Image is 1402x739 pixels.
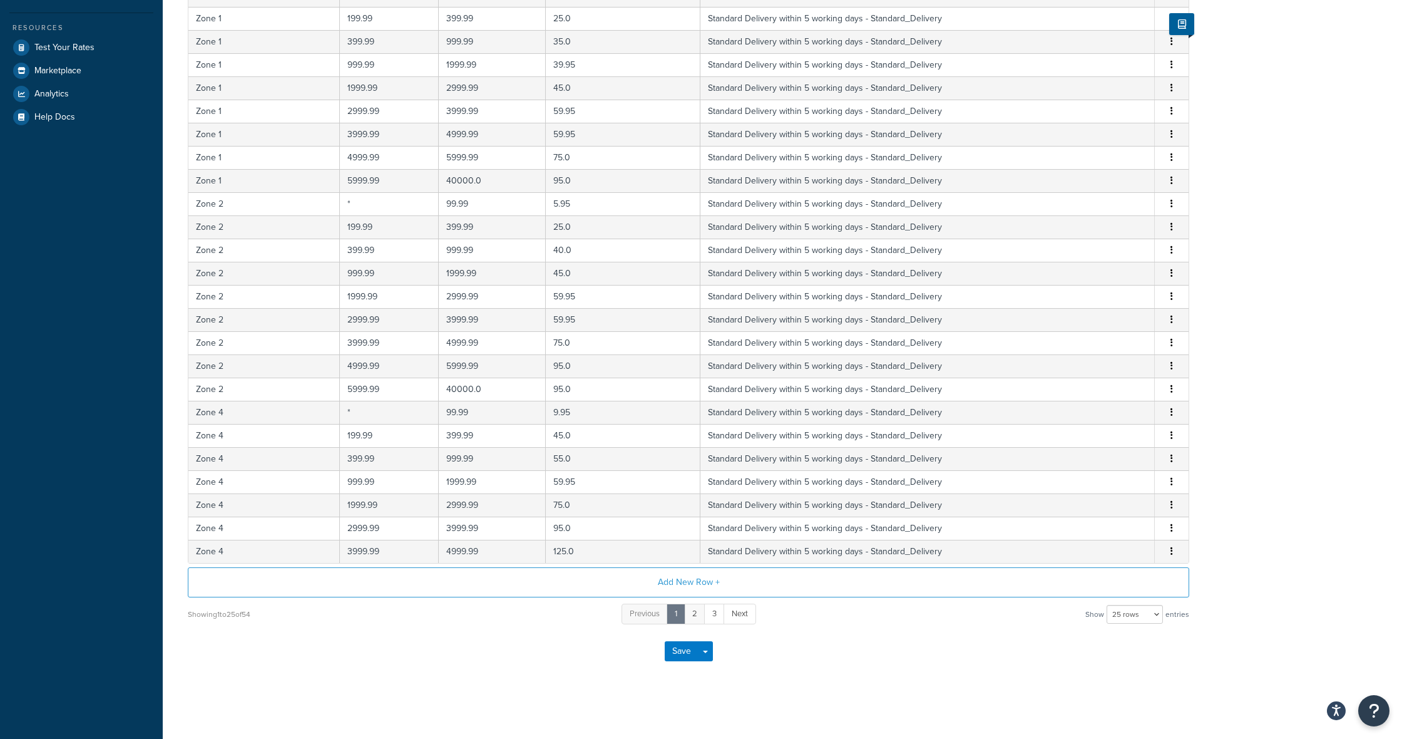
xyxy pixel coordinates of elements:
td: Zone 4 [188,540,340,563]
td: 399.99 [439,215,546,239]
td: Standard Delivery within 5 working days - Standard_Delivery [700,123,1155,146]
span: Help Docs [34,112,75,123]
td: Standard Delivery within 5 working days - Standard_Delivery [700,470,1155,494]
li: Help Docs [9,106,153,128]
td: 125.0 [546,540,700,563]
td: Zone 2 [188,354,340,378]
td: Zone 4 [188,424,340,447]
td: Zone 2 [188,239,340,262]
td: Standard Delivery within 5 working days - Standard_Delivery [700,540,1155,563]
td: 399.99 [340,30,439,53]
td: Standard Delivery within 5 working days - Standard_Delivery [700,239,1155,262]
td: 3999.99 [340,540,439,563]
td: Zone 4 [188,494,340,517]
a: Marketplace [9,59,153,82]
td: 3999.99 [439,100,546,123]
td: Zone 4 [188,447,340,470]
td: 2999.99 [439,494,546,517]
td: 999.99 [340,262,439,285]
td: 5999.99 [340,169,439,192]
td: 3999.99 [439,308,546,331]
td: Standard Delivery within 5 working days - Standard_Delivery [700,100,1155,123]
button: Save [665,641,698,661]
td: 55.0 [546,447,700,470]
td: Standard Delivery within 5 working days - Standard_Delivery [700,215,1155,239]
td: 95.0 [546,378,700,401]
td: 35.0 [546,30,700,53]
td: 1999.99 [340,494,439,517]
td: Zone 1 [188,76,340,100]
button: Open Resource Center [1358,695,1389,726]
td: 59.95 [546,470,700,494]
td: 1999.99 [340,76,439,100]
td: 999.99 [340,470,439,494]
td: 59.95 [546,285,700,308]
td: 2999.99 [340,517,439,540]
td: 9.95 [546,401,700,424]
td: Zone 2 [188,308,340,331]
td: Zone 1 [188,30,340,53]
a: Analytics [9,83,153,105]
span: Show [1085,606,1104,623]
td: 999.99 [439,447,546,470]
td: 40.0 [546,239,700,262]
td: Zone 1 [188,100,340,123]
td: Standard Delivery within 5 working days - Standard_Delivery [700,285,1155,308]
td: 3999.99 [439,517,546,540]
td: 999.99 [439,30,546,53]
td: Zone 1 [188,123,340,146]
a: Next [724,604,756,624]
td: Standard Delivery within 5 working days - Standard_Delivery [700,169,1155,192]
button: Add New Row + [188,567,1189,597]
td: Standard Delivery within 5 working days - Standard_Delivery [700,517,1155,540]
td: 2999.99 [340,308,439,331]
td: 4999.99 [439,331,546,354]
button: Show Help Docs [1169,13,1194,35]
td: 45.0 [546,76,700,100]
td: Zone 2 [188,285,340,308]
td: 2999.99 [439,76,546,100]
td: Zone 1 [188,169,340,192]
td: 399.99 [439,7,546,30]
span: Test Your Rates [34,43,95,53]
td: 1999.99 [340,285,439,308]
td: 40000.0 [439,378,546,401]
td: 199.99 [340,7,439,30]
td: 95.0 [546,169,700,192]
div: Showing 1 to 25 of 54 [188,606,250,623]
td: Zone 2 [188,215,340,239]
td: Standard Delivery within 5 working days - Standard_Delivery [700,146,1155,169]
td: Zone 2 [188,262,340,285]
span: entries [1165,606,1189,623]
a: Previous [622,604,668,624]
td: 39.95 [546,53,700,76]
td: Standard Delivery within 5 working days - Standard_Delivery [700,192,1155,215]
td: Zone 1 [188,7,340,30]
td: 4999.99 [340,146,439,169]
td: Standard Delivery within 5 working days - Standard_Delivery [700,7,1155,30]
td: 5999.99 [340,378,439,401]
td: 1999.99 [439,262,546,285]
td: 5999.99 [439,146,546,169]
td: Zone 2 [188,378,340,401]
td: 5.95 [546,192,700,215]
td: 399.99 [439,424,546,447]
td: 59.95 [546,123,700,146]
a: 3 [704,604,725,624]
td: Standard Delivery within 5 working days - Standard_Delivery [700,76,1155,100]
td: 25.0 [546,215,700,239]
a: 2 [684,604,705,624]
span: Analytics [34,89,69,100]
td: Standard Delivery within 5 working days - Standard_Delivery [700,447,1155,470]
td: Standard Delivery within 5 working days - Standard_Delivery [700,308,1155,331]
td: 3999.99 [340,331,439,354]
td: 199.99 [340,215,439,239]
td: 95.0 [546,517,700,540]
td: 59.95 [546,100,700,123]
div: Resources [9,23,153,33]
td: Standard Delivery within 5 working days - Standard_Delivery [700,378,1155,401]
td: Standard Delivery within 5 working days - Standard_Delivery [700,53,1155,76]
td: Zone 1 [188,146,340,169]
td: 25.0 [546,7,700,30]
td: 99.99 [439,192,546,215]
